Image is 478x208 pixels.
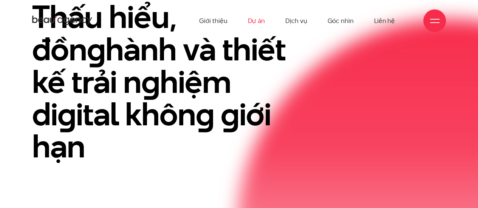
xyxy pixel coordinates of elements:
[221,92,239,136] en: g
[32,1,304,163] h1: Thấu hiểu, đồn hành và thiết kế trải n hiệm di ital khôn iới hạn
[87,27,105,71] en: g
[141,60,160,104] en: g
[196,92,214,136] en: g
[57,92,76,136] en: g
